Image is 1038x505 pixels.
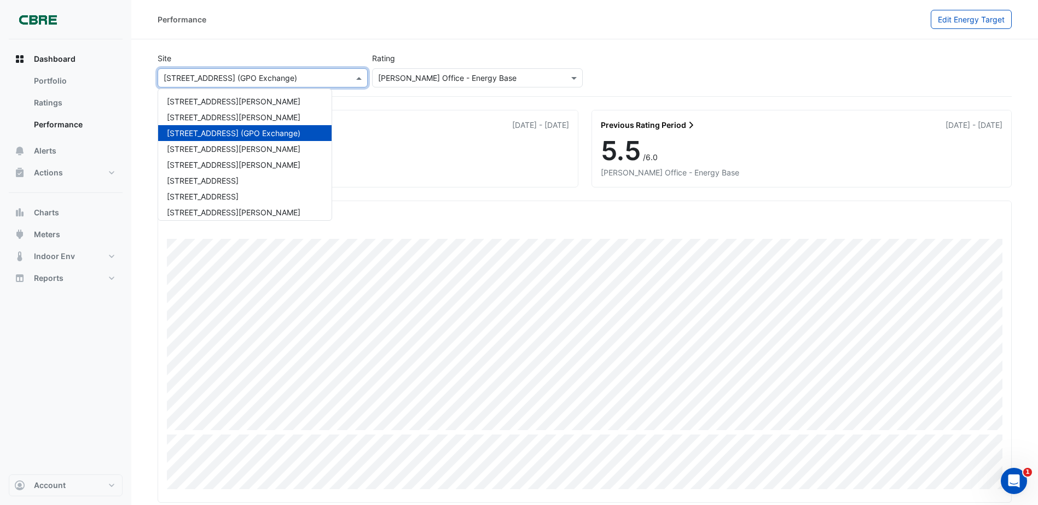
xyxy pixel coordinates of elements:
iframe: Intercom live chat [1001,468,1027,494]
a: Performance [25,114,123,136]
app-icon: Reports [14,273,25,284]
button: Actions [9,162,123,184]
label: Rating [372,52,395,64]
span: Charts [34,207,59,218]
button: Edit Energy Target [931,10,1012,29]
div: [DATE] - [DATE] [512,119,569,131]
ng-dropdown-panel: Options list [158,89,332,221]
span: 1 [1023,468,1032,477]
span: 5.5 [601,134,641,167]
span: Alerts [34,145,56,156]
span: /6.0 [643,152,658,162]
div: Electricity use this period [167,210,1002,221]
app-icon: Actions [14,167,25,178]
app-icon: Meters [14,229,25,240]
button: Charts [9,202,123,224]
app-icon: Indoor Env [14,251,25,262]
span: [STREET_ADDRESS][PERSON_NAME] [167,208,300,217]
app-icon: Alerts [14,145,25,156]
span: Account [34,480,66,491]
span: Reports [34,273,63,284]
button: Reports [9,267,123,289]
span: [STREET_ADDRESS][PERSON_NAME] [167,144,300,154]
div: Above target (rolling annual use) [167,167,569,178]
a: Previous Rating Period [601,119,696,131]
button: Meters [9,224,123,245]
app-icon: Charts [14,207,25,218]
span: [STREET_ADDRESS] (GPO Exchange) [167,128,300,138]
button: Dashboard [9,48,123,70]
span: Actions [34,167,63,178]
span: [STREET_ADDRESS] [167,192,239,201]
div: Performance [158,14,206,25]
span: Dashboard [34,54,76,64]
span: [STREET_ADDRESS] [167,176,239,185]
label: Site [158,52,171,64]
span: Indoor Env [34,251,75,262]
span: [STREET_ADDRESS][PERSON_NAME] [167,97,300,106]
button: Indoor Env [9,245,123,267]
span: Edit Energy Target [938,15,1005,24]
a: Ratings [25,92,123,114]
div: [DATE] - [DATE] [946,119,1002,131]
div: Dashboard [9,70,123,140]
span: Meters [34,229,60,240]
img: Company Logo [13,9,62,31]
span: [STREET_ADDRESS][PERSON_NAME] [167,160,300,169]
app-icon: Dashboard [14,54,25,64]
button: Account [9,474,123,496]
span: [STREET_ADDRESS][PERSON_NAME] [167,113,300,122]
a: Portfolio [25,70,123,92]
button: Alerts [9,140,123,162]
div: [PERSON_NAME] Office - Energy Base [601,167,1003,178]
